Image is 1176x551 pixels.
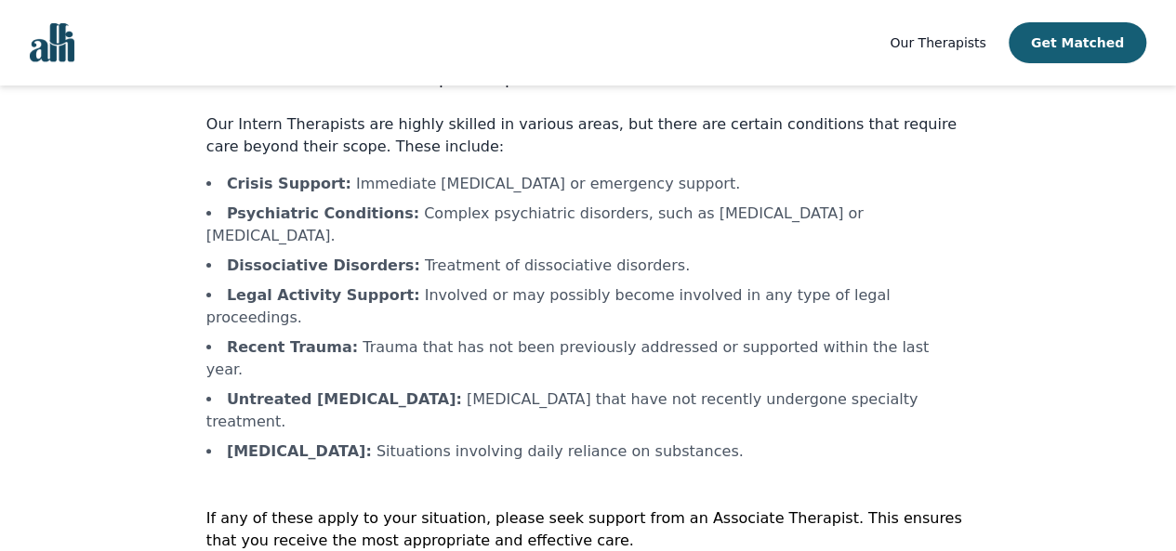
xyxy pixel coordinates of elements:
span: Our Therapists [890,35,985,50]
b: Dissociative Disorders : [227,256,420,274]
b: Untreated [MEDICAL_DATA] : [227,390,462,408]
button: Get Matched [1009,22,1146,63]
li: [MEDICAL_DATA] that have not recently undergone specialty treatment. [206,388,970,433]
b: Psychiatric Conditions : [227,204,419,222]
li: Trauma that has not been previously addressed or supported within the last year. [206,336,970,381]
b: Recent Trauma : [227,338,358,356]
img: alli logo [30,23,74,62]
b: Crisis Support : [227,175,351,192]
p: Our Intern Therapists are highly skilled in various areas, but there are certain conditions that ... [206,113,970,158]
li: Immediate [MEDICAL_DATA] or emergency support. [206,173,970,195]
li: Treatment of dissociative disorders. [206,255,970,277]
li: Complex psychiatric disorders, such as [MEDICAL_DATA] or [MEDICAL_DATA]. [206,203,970,247]
b: [MEDICAL_DATA] : [227,442,372,460]
a: Our Therapists [890,32,985,54]
li: Involved or may possibly become involved in any type of legal proceedings. [206,284,970,329]
b: Legal Activity Support : [227,286,420,304]
li: Situations involving daily reliance on substances. [206,440,970,463]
